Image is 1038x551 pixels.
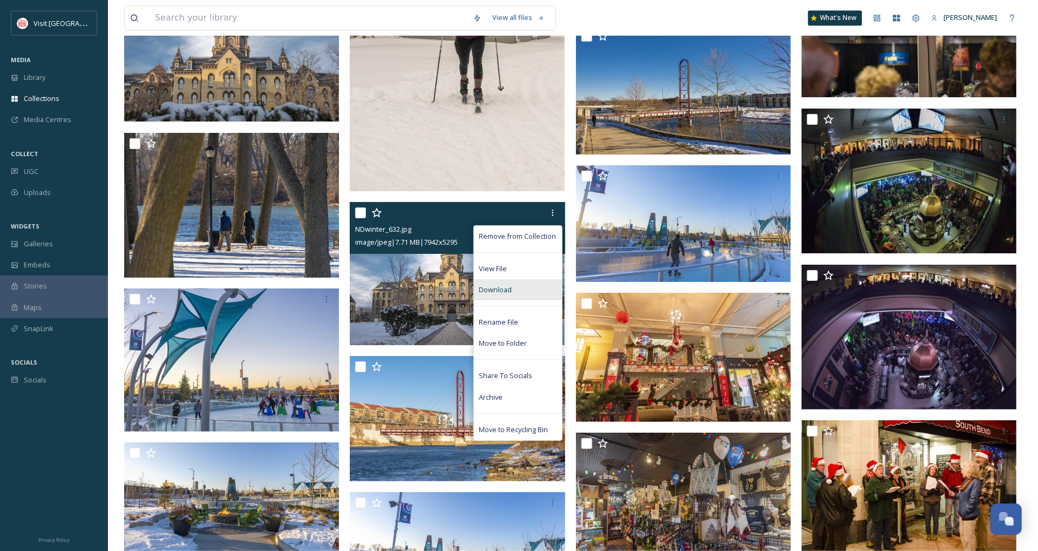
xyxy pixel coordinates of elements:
span: Visit [GEOGRAPHIC_DATA] [33,18,117,28]
img: vsbm-stackedMISH_CMYKlogo2017.jpg [17,18,28,29]
span: Library [24,72,45,83]
span: Download [479,285,512,295]
img: HowardPark_230.jpg [124,288,342,432]
span: Move to Recycling Bin [479,425,548,435]
span: Privacy Policy [38,536,70,543]
input: Search your library [150,6,467,30]
span: MEDIA [11,56,31,64]
a: View all files [487,7,550,28]
img: NDwinter_632.jpg [350,201,565,345]
span: Media Centres [24,115,71,125]
span: Embeds [24,260,50,270]
span: image/jpeg | 7.71 MB | 7942 x 5295 [355,237,458,247]
a: [PERSON_NAME] [926,7,1002,28]
img: kamm_998.jpg [124,132,342,278]
span: Galleries [24,239,53,249]
span: [PERSON_NAME] [944,12,997,22]
span: WIDGETS [11,222,39,230]
a: What's New [808,10,862,25]
span: Collections [24,93,59,104]
img: DTSBtentprty_3227_1.JPG [802,265,1019,410]
span: NDwinter_632.jpg [355,224,411,234]
span: Rename File [479,317,519,327]
img: HowardPark_004.jpg [576,165,791,281]
span: SnapLink [24,324,53,334]
span: Socials [24,375,46,385]
span: UGC [24,166,38,177]
button: Open Chat [990,503,1022,535]
span: SOCIALS [11,358,37,366]
span: Archive [479,392,503,402]
img: riverwalk_969.jpg [350,356,567,481]
span: Share To Socials [479,371,533,381]
span: Remove from Collection [479,231,557,241]
span: COLLECT [11,150,38,158]
img: riverwalk_874.jpg [576,25,791,155]
span: Maps [24,303,42,313]
span: Uploads [24,187,51,198]
span: View File [479,264,507,274]
img: exchange_092.jpg [576,293,791,422]
span: Move to Folder [479,338,527,348]
span: Stories [24,281,47,291]
img: DTSBtentprty_3235_1.JPG [802,109,1019,254]
a: Privacy Policy [38,533,70,546]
